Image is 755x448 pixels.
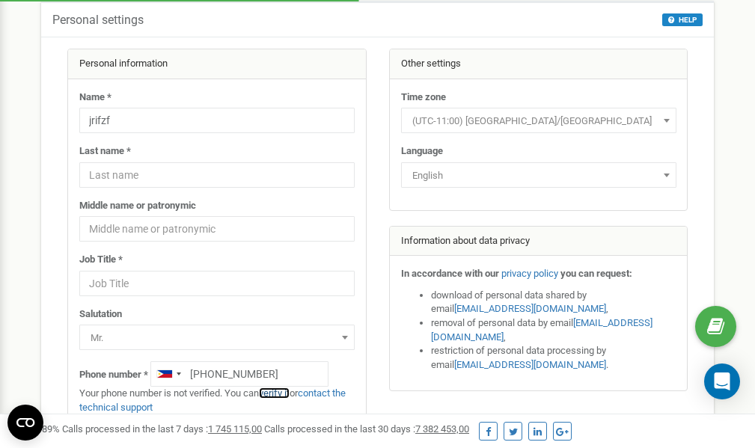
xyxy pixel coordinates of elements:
[79,199,196,213] label: Middle name or patronymic
[501,268,558,279] a: privacy policy
[390,227,688,257] div: Information about data privacy
[415,423,469,435] u: 7 382 453,00
[79,144,131,159] label: Last name *
[560,268,632,279] strong: you can request:
[401,268,499,279] strong: In accordance with our
[454,303,606,314] a: [EMAIL_ADDRESS][DOMAIN_NAME]
[401,90,446,105] label: Time zone
[401,162,676,188] span: English
[208,423,262,435] u: 1 745 115,00
[431,289,676,316] li: download of personal data shared by email ,
[62,423,262,435] span: Calls processed in the last 7 days :
[52,13,144,27] h5: Personal settings
[68,49,366,79] div: Personal information
[704,363,740,399] div: Open Intercom Messenger
[431,317,652,343] a: [EMAIL_ADDRESS][DOMAIN_NAME]
[662,13,703,26] button: HELP
[79,325,355,350] span: Mr.
[79,253,123,267] label: Job Title *
[150,361,328,387] input: +1-800-555-55-55
[401,108,676,133] span: (UTC-11:00) Pacific/Midway
[406,111,671,132] span: (UTC-11:00) Pacific/Midway
[85,328,349,349] span: Mr.
[406,165,671,186] span: English
[79,216,355,242] input: Middle name or patronymic
[79,90,111,105] label: Name *
[401,144,443,159] label: Language
[79,162,355,188] input: Last name
[264,423,469,435] span: Calls processed in the last 30 days :
[79,387,346,413] a: contact the technical support
[79,271,355,296] input: Job Title
[79,368,148,382] label: Phone number *
[79,387,355,414] p: Your phone number is not verified. You can or
[7,405,43,441] button: Open CMP widget
[390,49,688,79] div: Other settings
[79,307,122,322] label: Salutation
[431,316,676,344] li: removal of personal data by email ,
[431,344,676,372] li: restriction of personal data processing by email .
[259,387,290,399] a: verify it
[79,108,355,133] input: Name
[454,359,606,370] a: [EMAIL_ADDRESS][DOMAIN_NAME]
[151,362,186,386] div: Telephone country code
